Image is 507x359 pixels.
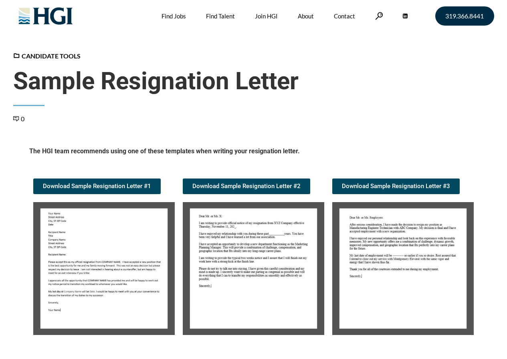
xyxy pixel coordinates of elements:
[375,12,383,20] a: Search
[183,178,310,194] a: Download Sample Resignation Letter #2
[13,67,494,96] span: Sample Resignation Letter
[33,178,161,194] a: Download Sample Resignation Letter #1
[445,13,484,19] span: 319.366.8441
[13,52,81,60] a: Candidate Tools
[332,178,460,194] a: Download Sample Resignation Letter #3
[43,183,151,189] span: Download Sample Resignation Letter #1
[13,115,24,122] a: 0
[192,183,301,189] span: Download Sample Resignation Letter #2
[342,183,450,189] span: Download Sample Resignation Letter #3
[435,6,494,26] a: 319.366.8441
[29,147,478,158] h5: The HGI team recommends using one of these templates when writing your resignation letter.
